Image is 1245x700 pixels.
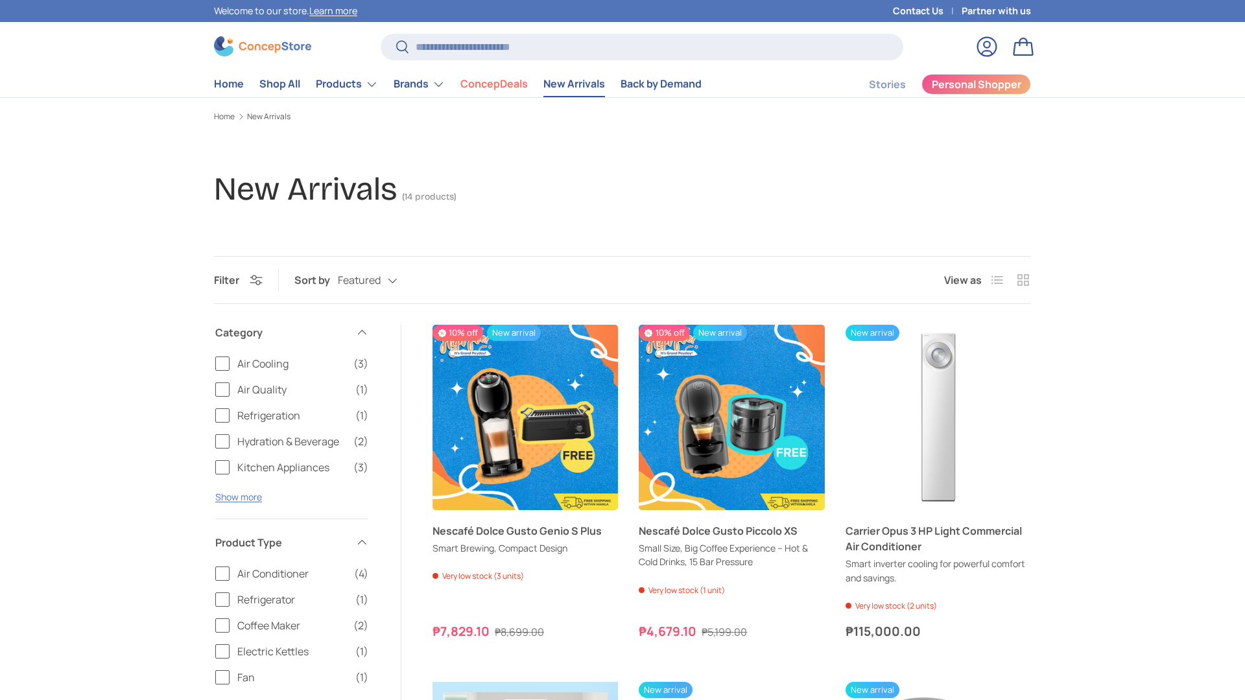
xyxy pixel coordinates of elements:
[693,325,747,341] span: New arrival
[354,566,368,581] span: (4)
[215,309,368,356] summary: Category
[893,4,962,18] a: Contact Us
[433,523,618,539] a: Nescafé Dolce Gusto Genio S Plus
[237,356,346,371] span: Air Cooling
[214,71,702,97] nav: Primary
[355,670,368,685] span: (1)
[932,79,1021,89] span: Personal Shopper
[237,566,346,581] span: Air Conditioner
[639,325,689,341] span: 10% off
[353,356,368,371] span: (3)
[237,434,346,449] span: Hydration & Beverage
[353,460,368,475] span: (3)
[846,325,899,341] span: New arrival
[433,325,483,341] span: 10% off
[353,434,368,449] span: (2)
[259,71,300,97] a: Shop All
[214,273,239,287] span: Filter
[355,382,368,397] span: (1)
[846,523,1031,554] a: Carrier Opus 3 HP Light Commercial Air Conditioner
[962,4,1031,18] a: Partner with us
[214,170,397,208] h1: New Arrivals
[639,523,824,539] a: Nescafé Dolce Gusto Piccolo XS
[214,273,263,287] button: Filter
[215,535,348,550] span: Product Type
[838,71,1031,97] nav: Secondary
[355,408,368,423] span: (1)
[215,491,262,503] button: Show more
[460,71,528,97] a: ConcepDeals
[338,270,423,292] button: Featured
[237,644,348,659] span: Electric Kettles
[215,325,348,340] span: Category
[294,272,338,288] label: Sort by
[237,382,348,397] span: Air Quality
[237,460,346,475] span: Kitchen Appliances
[355,644,368,659] span: (1)
[338,274,381,286] span: Featured
[543,71,605,97] a: New Arrivals
[394,71,445,97] a: Brands
[639,325,824,510] a: Nescafé Dolce Gusto Piccolo XS
[215,519,368,566] summary: Product Type
[214,111,1031,122] nav: Breadcrumbs
[308,71,386,97] summary: Products
[639,682,693,698] span: New arrival
[237,408,348,423] span: Refrigeration
[386,71,453,97] summary: Brands
[846,682,899,698] span: New arrival
[237,618,346,633] span: Coffee Maker
[309,5,357,17] a: Learn more
[237,670,348,685] span: Fan
[846,325,1031,510] a: Carrier Opus 3 HP Light Commercial Air Conditioner
[214,4,357,18] p: Welcome to our store.
[247,113,290,121] a: New Arrivals
[214,36,311,56] img: ConcepStore
[353,618,368,633] span: (2)
[237,592,348,607] span: Refrigerator
[214,71,244,97] a: Home
[621,71,702,97] a: Back by Demand
[846,325,1031,510] img: https://concepstore.ph/products/carrier-opus-3-hp-light-commercial-air-conditioner
[944,272,982,288] span: View as
[355,592,368,607] span: (1)
[433,325,618,510] a: Nescafé Dolce Gusto Genio S Plus
[869,72,906,97] a: Stories
[316,71,378,97] a: Products
[921,74,1031,95] a: Personal Shopper
[214,113,235,121] a: Home
[487,325,541,341] span: New arrival
[402,191,456,202] span: (14 products)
